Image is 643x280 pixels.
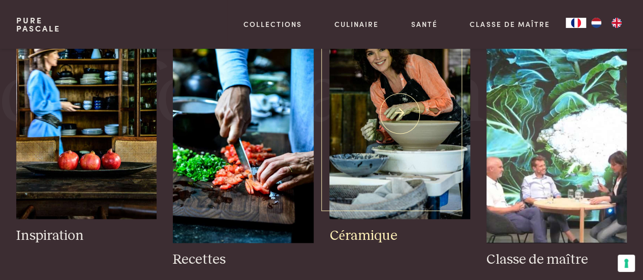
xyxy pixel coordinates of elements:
h3: Inspiration [16,227,157,245]
a: pascale-naessens-inspiration-armoire-remplie-de-toutes-mes-céramiques-un-plat-en-bois-vieux-de-Se... [16,8,157,244]
img: pascale-naessens-inspiration-armoire-remplie-de-toutes-mes-céramiques-un-plat-en-bois-vieux-de-Se... [16,8,157,219]
h3: Classe de maître [486,251,627,269]
div: Language [566,18,586,28]
a: EN [606,18,627,28]
a: NL [586,18,606,28]
h3: Recettes [173,251,313,269]
img: boiserie1_0.jpg [173,33,313,243]
img: pure-pascale-naessens-Image d'écran 7 [486,33,627,243]
a: boiserie1_0.jpg Recettes [173,33,313,269]
a: PurePascale [16,16,60,33]
aside: Language selected: Français [566,18,627,28]
a: Santé [411,19,438,29]
a: Culinaire [334,19,379,29]
ul: Language list [586,18,627,28]
a: pure-pascale-naessens-Image d'écran 7 Classe de maître [486,33,627,269]
button: Vos préférences en matière de consentement pour les technologies de suivi [618,255,635,272]
h3: Céramique [329,227,470,245]
a: pure-pascale-naessens-_DSC4234 Céramique [329,8,470,244]
img: pure-pascale-naessens-_DSC4234 [329,8,470,219]
a: Classe de maître [470,19,549,29]
a: FR [566,18,586,28]
a: Collections [243,19,302,29]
